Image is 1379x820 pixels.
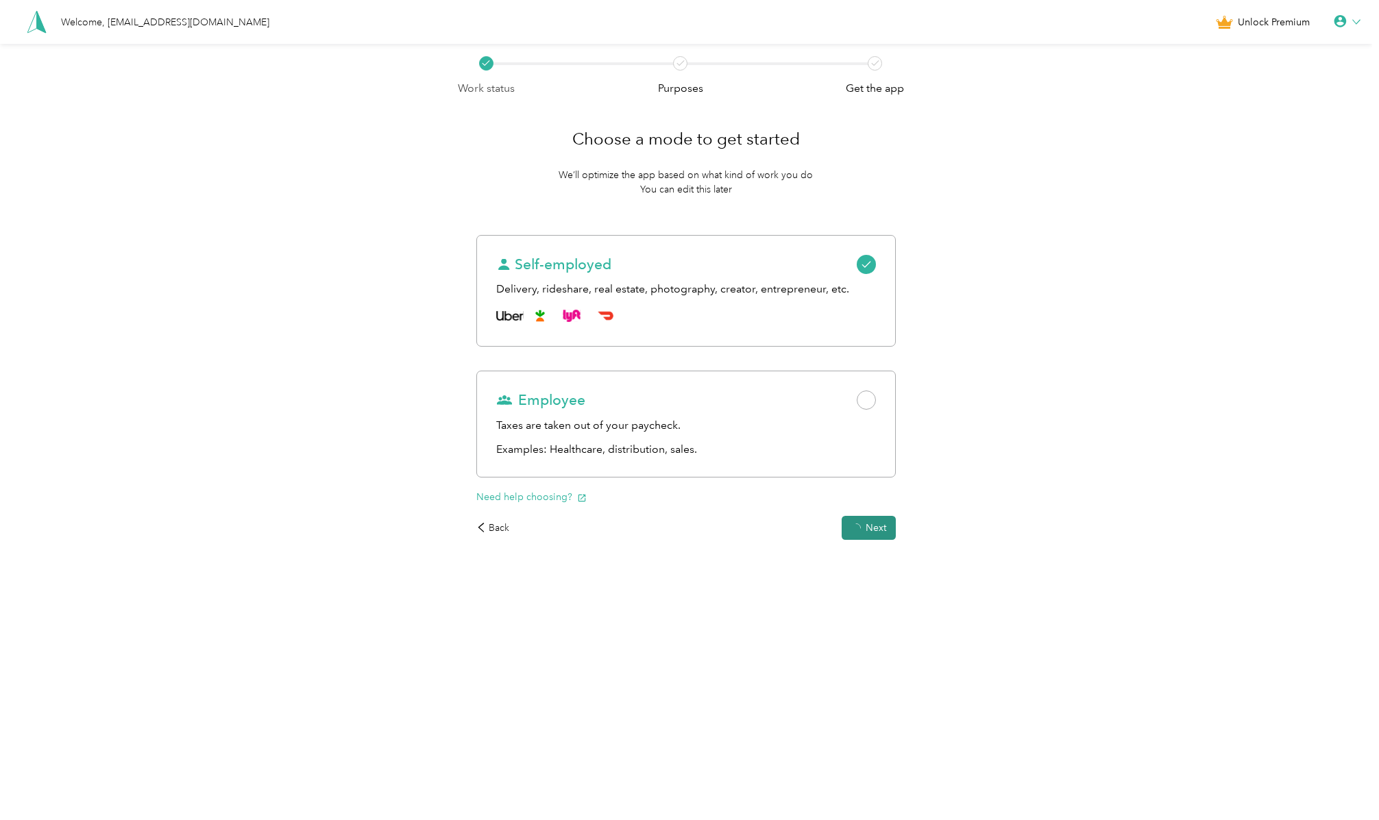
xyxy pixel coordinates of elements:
p: Get the app [846,80,904,97]
span: Self-employed [496,255,611,274]
span: Employee [496,390,585,410]
p: Work status [458,80,515,97]
p: Purposes [658,80,703,97]
h1: Choose a mode to get started [572,123,800,156]
p: Examples: Healthcare, distribution, sales. [496,441,875,458]
button: Need help choosing? [476,490,587,504]
div: Taxes are taken out of your paycheck. [496,417,875,434]
button: Next [842,516,896,540]
div: Back [476,521,509,535]
iframe: Everlance-gr Chat Button Frame [1302,743,1379,820]
p: We’ll optimize the app based on what kind of work you do [559,168,813,182]
span: Unlock Premium [1238,15,1310,29]
div: Delivery, rideshare, real estate, photography, creator, entrepreneur, etc. [496,281,875,298]
div: Welcome, [EMAIL_ADDRESS][DOMAIN_NAME] [61,15,269,29]
p: You can edit this later [640,182,732,197]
